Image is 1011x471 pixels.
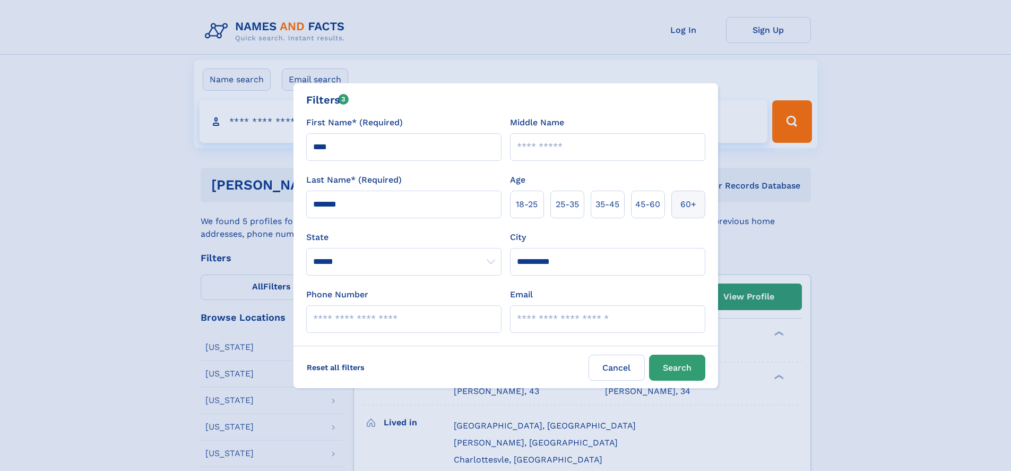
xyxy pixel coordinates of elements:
label: Email [510,288,533,301]
label: Age [510,174,525,186]
button: Search [649,355,705,381]
label: State [306,231,502,244]
label: Cancel [589,355,645,381]
span: 25‑35 [556,198,579,211]
label: Phone Number [306,288,368,301]
label: Reset all filters [300,355,371,380]
label: Middle Name [510,116,564,129]
div: Filters [306,92,349,108]
label: Last Name* (Required) [306,174,402,186]
span: 45‑60 [635,198,660,211]
label: First Name* (Required) [306,116,403,129]
span: 18‑25 [516,198,538,211]
label: City [510,231,526,244]
span: 35‑45 [595,198,619,211]
span: 60+ [680,198,696,211]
